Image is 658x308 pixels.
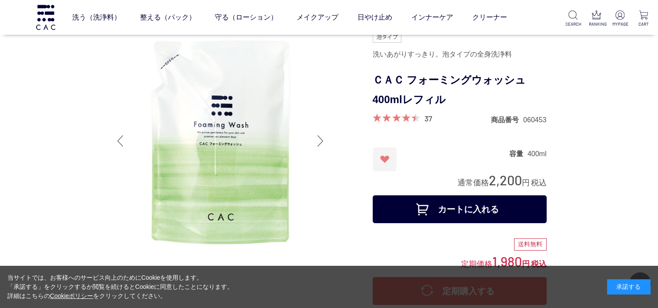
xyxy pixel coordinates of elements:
div: 送料無料 [514,238,547,251]
a: メイクアップ [297,5,338,30]
span: 2,200 [489,172,522,188]
a: Cookieポリシー [50,292,94,299]
a: クリーナー [472,5,507,30]
a: RANKING [589,10,604,27]
a: インナーケア [411,5,453,30]
span: 定期価格 [461,259,492,268]
dt: 商品番号 [491,115,523,124]
span: 1,980 [492,253,522,269]
a: 洗う（洗浄料） [72,5,121,30]
a: 日やけ止め [357,5,392,30]
a: MYPAGE [612,10,628,27]
p: RANKING [589,21,604,27]
button: カートに入れる [373,195,547,223]
img: ＣＡＣ フォーミングウォッシュ400mlレフィル [112,32,329,250]
a: 37 [424,114,432,123]
a: 整える（パック） [140,5,196,30]
div: 承諾する [607,279,651,295]
span: 税込 [531,260,547,268]
a: お気に入りに登録済み [373,147,397,171]
span: 税込 [531,178,547,187]
a: 守る（ローション） [215,5,277,30]
span: 円 [522,178,530,187]
dd: 060453 [523,115,546,124]
div: 当サイトでは、お客様へのサービス向上のためにCookieを使用します。 「承諾する」をクリックするか閲覧を続けるとCookieに同意したことになります。 詳細はこちらの をクリックしてください。 [7,273,234,301]
dt: 容量 [509,149,528,158]
p: MYPAGE [612,21,628,27]
a: CART [636,10,651,27]
p: CART [636,21,651,27]
a: SEARCH [565,10,581,27]
img: logo [35,5,57,30]
span: 円 [522,260,530,268]
dd: 400ml [528,149,547,158]
div: 洗いあがりすっきり。泡タイプの全身洗浄料 [373,47,547,62]
p: SEARCH [565,21,581,27]
h1: ＣＡＣ フォーミングウォッシュ400mlレフィル [373,70,547,110]
span: 通常価格 [458,178,489,187]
